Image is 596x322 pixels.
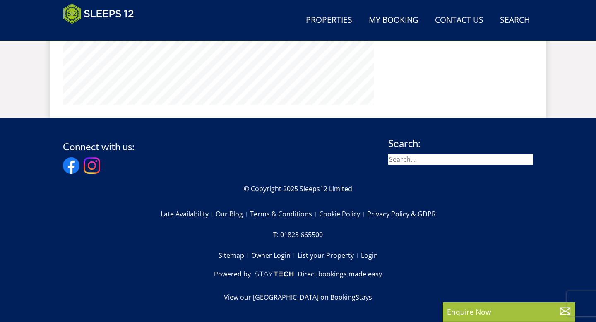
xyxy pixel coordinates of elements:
[63,141,135,152] h3: Connect with us:
[63,157,79,174] img: Facebook
[447,306,571,317] p: Enquire Now
[497,11,533,30] a: Search
[224,292,372,302] a: View our [GEOGRAPHIC_DATA] on BookingStays
[219,248,251,262] a: Sitemap
[388,138,533,149] h3: Search:
[63,184,533,194] p: © Copyright 2025 Sleeps12 Limited
[367,207,436,221] a: Privacy Policy & GDPR
[319,207,367,221] a: Cookie Policy
[388,154,533,165] input: Search...
[251,248,298,262] a: Owner Login
[361,248,378,262] a: Login
[273,228,323,242] a: T: 01823 665500
[432,11,487,30] a: Contact Us
[63,3,134,24] img: Sleeps 12
[216,207,250,221] a: Our Blog
[298,248,361,262] a: List your Property
[254,269,294,279] img: scrumpy.png
[214,269,382,279] a: Powered byDirect bookings made easy
[303,11,356,30] a: Properties
[59,29,146,36] iframe: Customer reviews powered by Trustpilot
[365,11,422,30] a: My Booking
[250,207,319,221] a: Terms & Conditions
[161,207,216,221] a: Late Availability
[84,157,100,174] img: Instagram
